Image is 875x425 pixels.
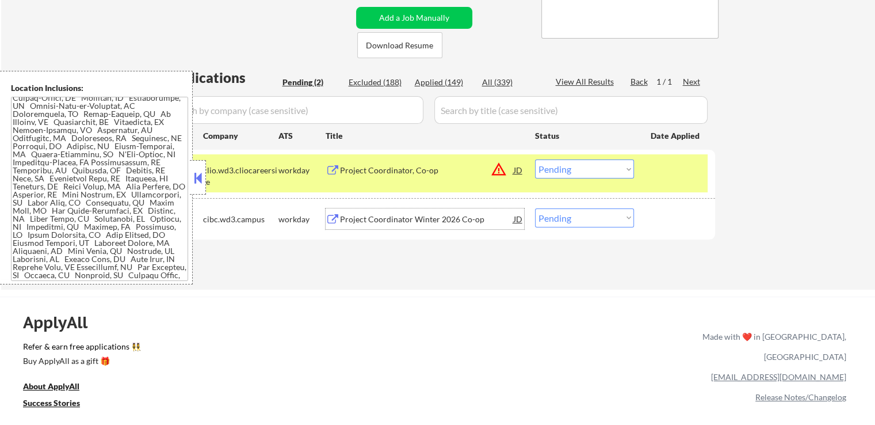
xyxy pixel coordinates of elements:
[491,161,507,177] button: warning_amber
[340,214,514,225] div: Project Coordinator Winter 2026 Co-op
[415,77,472,88] div: Applied (149)
[711,372,846,382] a: [EMAIL_ADDRESS][DOMAIN_NAME]
[651,130,701,142] div: Date Applied
[23,398,80,408] u: Success Stories
[349,77,406,88] div: Excluded (188)
[656,76,683,88] div: 1 / 1
[683,76,701,88] div: Next
[556,76,617,88] div: View All Results
[278,214,326,225] div: workday
[513,160,524,180] div: JD
[513,208,524,229] div: JD
[698,327,846,367] div: Made with ❤️ in [GEOGRAPHIC_DATA], [GEOGRAPHIC_DATA]
[203,165,278,187] div: clio.wd3.cliocareersite
[203,130,278,142] div: Company
[631,76,649,88] div: Back
[23,380,95,394] a: About ApplyAll
[23,357,138,365] div: Buy ApplyAll as a gift 🎁
[23,397,95,411] a: Success Stories
[535,125,634,146] div: Status
[11,82,188,94] div: Location Inclusions:
[203,214,278,225] div: cibc.wd3.campus
[326,130,524,142] div: Title
[278,130,326,142] div: ATS
[340,165,514,176] div: Project Coordinator, Co-op
[356,7,472,29] button: Add a Job Manually
[278,165,326,176] div: workday
[23,343,462,355] a: Refer & earn free applications 👯‍♀️
[755,392,846,402] a: Release Notes/Changelog
[165,96,423,124] input: Search by company (case sensitive)
[23,381,79,391] u: About ApplyAll
[282,77,340,88] div: Pending (2)
[434,96,708,124] input: Search by title (case sensitive)
[482,77,540,88] div: All (339)
[357,32,442,58] button: Download Resume
[23,355,138,369] a: Buy ApplyAll as a gift 🎁
[23,313,101,332] div: ApplyAll
[165,71,278,85] div: Applications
